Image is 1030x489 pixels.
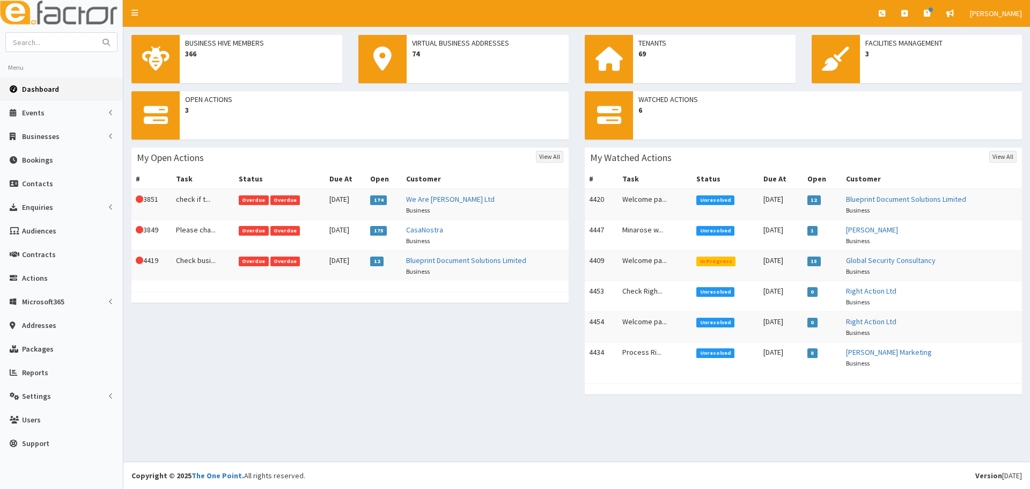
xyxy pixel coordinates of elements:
span: Contacts [22,179,53,188]
a: [PERSON_NAME] Marketing [846,347,932,357]
th: # [131,169,172,189]
span: Businesses [22,132,60,141]
td: 4453 [585,281,618,312]
td: 3851 [131,189,172,220]
small: Business [406,237,430,245]
span: Unresolved [696,226,734,236]
small: Business [846,237,870,245]
td: 4454 [585,312,618,342]
td: check if t... [172,189,234,220]
span: [PERSON_NAME] [970,9,1022,18]
td: [DATE] [759,220,804,251]
span: Unresolved [696,348,734,358]
span: Events [22,108,45,118]
span: Actions [22,273,48,283]
td: Minarose w... [618,220,693,251]
span: Overdue [270,195,300,205]
span: 0 [807,318,818,327]
span: Enquiries [22,202,53,212]
span: Settings [22,391,51,401]
th: Open [366,169,401,189]
span: 74 [412,48,564,59]
span: 15 [807,257,821,266]
span: 175 [370,226,387,236]
a: [PERSON_NAME] [846,225,898,235]
strong: Copyright © 2025 . [131,471,244,480]
i: This Action is overdue! [136,226,143,233]
td: 3849 [131,220,172,251]
td: [DATE] [759,281,804,312]
th: Task [172,169,234,189]
a: Right Action Ltd [846,317,896,326]
td: Welcome pa... [618,312,693,342]
span: Addresses [22,320,56,330]
small: Business [846,359,870,367]
span: Unresolved [696,318,734,327]
span: Packages [22,344,54,354]
td: Process Ri... [618,342,693,373]
i: This Action is overdue! [136,257,143,264]
div: [DATE] [975,470,1022,481]
span: 366 [185,48,337,59]
th: Status [692,169,759,189]
td: [DATE] [759,189,804,220]
h3: My Open Actions [137,153,204,163]
small: Business [406,267,430,275]
span: Overdue [270,257,300,266]
input: Search... [6,33,96,52]
span: 12 [370,257,384,266]
i: This Action is overdue! [136,195,143,203]
th: # [585,169,618,189]
span: 12 [807,195,821,205]
th: Due At [325,169,366,189]
span: Reports [22,368,48,377]
a: CasaNostra [406,225,443,235]
td: 4409 [585,251,618,281]
small: Business [846,206,870,214]
td: Welcome pa... [618,189,693,220]
td: [DATE] [759,342,804,373]
td: [DATE] [325,189,366,220]
th: Customer [842,169,1022,189]
a: Global Security Consultancy [846,256,936,265]
span: Audiences [22,226,56,236]
span: Overdue [239,257,269,266]
span: Business Hive Members [185,38,337,48]
span: Support [22,439,49,448]
td: Welcome pa... [618,251,693,281]
th: Open [803,169,841,189]
span: Users [22,415,41,425]
small: Business [846,329,870,337]
td: 4434 [585,342,618,373]
a: View All [989,151,1017,163]
span: In Progress [696,257,735,266]
th: Task [618,169,693,189]
span: 1 [807,226,818,236]
span: Overdue [239,226,269,236]
span: 69 [638,48,790,59]
th: Status [234,169,325,189]
span: 174 [370,195,387,205]
td: Please cha... [172,220,234,251]
span: 6 [638,105,1017,115]
b: Version [975,471,1002,480]
span: Contracts [22,250,56,259]
a: Right Action Ltd [846,286,896,296]
span: Unresolved [696,195,734,205]
h3: My Watched Actions [590,153,672,163]
td: [DATE] [325,220,366,251]
small: Business [846,267,870,275]
span: 3 [865,48,1017,59]
td: 4419 [131,251,172,281]
span: Tenants [638,38,790,48]
span: Bookings [22,155,53,165]
th: Customer [402,169,569,189]
span: Virtual Business Addresses [412,38,564,48]
th: Due At [759,169,804,189]
a: Blueprint Document Solutions Limited [406,256,526,265]
span: Facilities Management [865,38,1017,48]
span: 0 [807,287,818,297]
td: [DATE] [325,251,366,281]
span: Overdue [270,226,300,236]
span: Overdue [239,195,269,205]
